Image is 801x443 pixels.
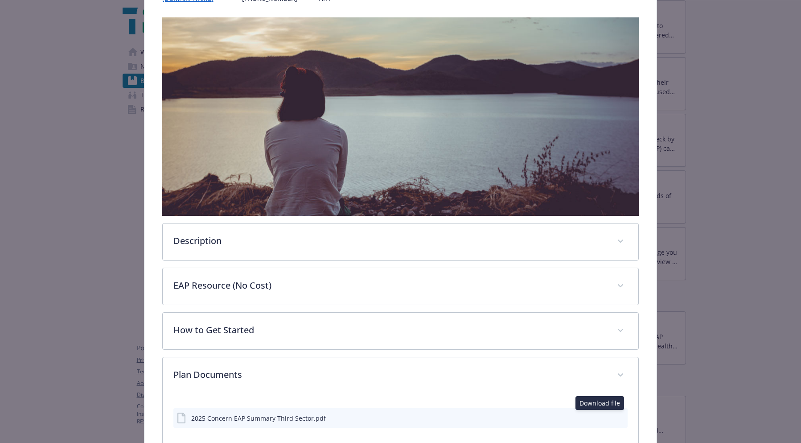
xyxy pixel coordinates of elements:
[173,234,606,248] p: Description
[173,279,606,292] p: EAP Resource (No Cost)
[163,268,638,305] div: EAP Resource (No Cost)
[173,323,606,337] p: How to Get Started
[163,357,638,394] div: Plan Documents
[191,414,326,423] div: 2025 Concern EAP Summary Third Sector.pdf
[163,313,638,349] div: How to Get Started
[173,368,606,381] p: Plan Documents
[602,414,609,423] button: download file
[575,396,624,410] div: Download file
[162,17,638,216] img: banner
[163,224,638,260] div: Description
[616,414,624,423] button: preview file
